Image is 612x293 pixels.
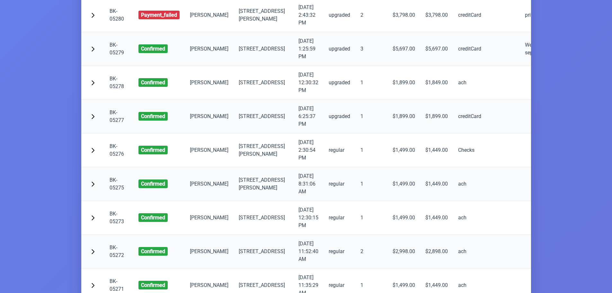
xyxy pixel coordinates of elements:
span: payment_failed [138,11,180,19]
td: [PERSON_NAME] [185,32,234,66]
span: confirmed [138,78,168,87]
span: confirmed [138,179,168,188]
td: [DATE] 2:30:54 PM [293,133,324,167]
td: $1,499.00 [387,201,420,235]
td: ach [453,235,486,269]
a: BK-05277 [110,109,124,123]
td: [DATE] 11:52:40 AM [293,235,324,269]
td: [PERSON_NAME] [185,133,234,167]
td: [PERSON_NAME] [185,100,234,133]
td: $1,499.00 [387,133,420,167]
td: Checks [453,133,486,167]
td: [DATE] 1:25:59 PM [293,32,324,66]
td: ach [453,201,486,235]
span: confirmed [138,213,168,222]
td: $5,697.00 [387,32,420,66]
td: We need separate rooms [520,32,569,66]
td: 2 [355,235,387,269]
a: BK-05278 [110,76,124,89]
td: $2,998.00 [387,235,420,269]
td: $5,697.00 [420,32,453,66]
td: regular [324,201,355,235]
td: 1 [355,167,387,201]
a: BK-05272 [110,244,124,258]
span: confirmed [138,146,168,154]
span: confirmed [138,281,168,289]
td: creditCard [453,32,486,66]
td: [STREET_ADDRESS] [234,32,293,66]
td: $1,899.00 [387,66,420,100]
td: ach [453,167,486,201]
td: creditCard [453,100,486,133]
td: [STREET_ADDRESS] [PERSON_NAME] [234,167,293,201]
td: $1,899.00 [420,100,453,133]
td: [STREET_ADDRESS] [PERSON_NAME] [234,133,293,167]
span: confirmed [138,247,168,256]
td: $1,449.00 [420,201,453,235]
td: $2,898.00 [420,235,453,269]
span: confirmed [138,44,168,53]
a: BK-05271 [110,278,124,292]
td: [DATE] 12:30:32 PM [293,66,324,100]
td: regular [324,133,355,167]
td: [STREET_ADDRESS] [234,235,293,269]
td: regular [324,167,355,201]
td: [PERSON_NAME] [185,167,234,201]
a: BK-05280 [110,8,124,22]
a: BK-05273 [110,211,124,224]
td: [STREET_ADDRESS] [234,100,293,133]
td: [DATE] 6:25:37 PM [293,100,324,133]
td: ach [453,66,486,100]
td: regular [324,235,355,269]
td: 1 [355,100,387,133]
td: $1,899.00 [387,100,420,133]
td: [PERSON_NAME] [185,235,234,269]
span: confirmed [138,112,168,121]
td: [STREET_ADDRESS] [234,201,293,235]
td: [PERSON_NAME] [185,66,234,100]
td: $1,849.00 [420,66,453,100]
td: 1 [355,133,387,167]
td: 3 [355,32,387,66]
td: 1 [355,66,387,100]
a: BK-05275 [110,177,124,191]
td: [STREET_ADDRESS] [234,66,293,100]
td: upgraded [324,32,355,66]
a: BK-05276 [110,143,124,157]
td: $1,499.00 [387,167,420,201]
td: [DATE] 8:31:06 AM [293,167,324,201]
td: upgraded [324,100,355,133]
a: BK-05279 [110,42,124,56]
td: $1,449.00 [420,167,453,201]
td: [PERSON_NAME] [185,201,234,235]
td: upgraded [324,66,355,100]
td: [DATE] 12:30:15 PM [293,201,324,235]
td: 1 [355,201,387,235]
td: $1,449.00 [420,133,453,167]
